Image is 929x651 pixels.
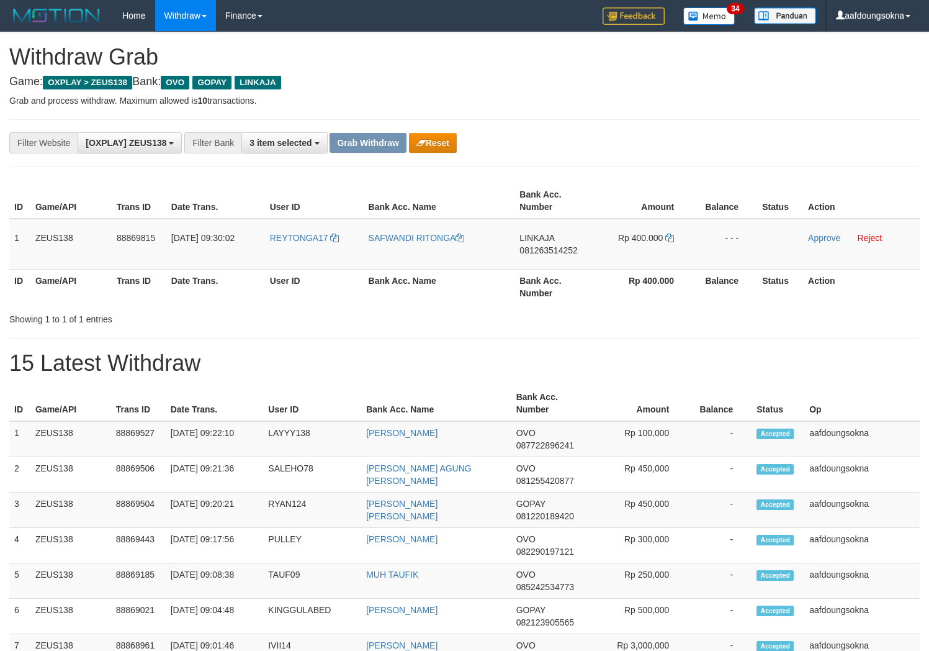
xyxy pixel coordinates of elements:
[263,421,361,457] td: LAYYY138
[166,493,264,528] td: [DATE] 09:20:21
[166,269,265,304] th: Date Trans.
[241,132,327,153] button: 3 item selected
[30,421,111,457] td: ZEUS138
[752,386,804,421] th: Status
[592,457,688,493] td: Rp 450,000
[618,233,663,243] span: Rp 400.000
[9,493,30,528] td: 3
[166,528,264,563] td: [DATE] 09:17:56
[688,421,752,457] td: -
[688,599,752,634] td: -
[516,570,536,580] span: OVO
[166,386,264,421] th: Date Trans.
[366,570,418,580] a: MUH TAUFIK
[9,599,30,634] td: 6
[270,233,339,243] a: REYTONGA17
[688,528,752,563] td: -
[30,563,111,599] td: ZEUS138
[9,76,920,88] h4: Game: Bank:
[804,528,920,563] td: aafdoungsokna
[30,386,111,421] th: Game/API
[43,76,132,89] span: OXPLAY > ZEUS138
[9,351,920,376] h1: 15 Latest Withdraw
[111,563,166,599] td: 88869185
[112,183,166,219] th: Trans ID
[693,219,757,270] td: - - -
[688,386,752,421] th: Balance
[78,132,182,153] button: [OXPLAY] ZEUS138
[804,599,920,634] td: aafdoungsokna
[688,457,752,493] td: -
[756,535,794,545] span: Accepted
[592,421,688,457] td: Rp 100,000
[166,599,264,634] td: [DATE] 09:04:48
[192,76,231,89] span: GOPAY
[111,528,166,563] td: 88869443
[30,493,111,528] td: ZEUS138
[30,457,111,493] td: ZEUS138
[804,563,920,599] td: aafdoungsokna
[516,582,574,592] span: Copy 085242534773 to clipboard
[9,183,30,219] th: ID
[516,605,545,615] span: GOPAY
[263,599,361,634] td: KINGGULABED
[756,570,794,581] span: Accepted
[757,183,803,219] th: Status
[30,183,112,219] th: Game/API
[263,493,361,528] td: RYAN124
[366,428,438,438] a: [PERSON_NAME]
[516,428,536,438] span: OVO
[514,269,596,304] th: Bank Acc. Number
[688,563,752,599] td: -
[249,138,312,148] span: 3 item selected
[9,6,104,25] img: MOTION_logo.png
[9,563,30,599] td: 5
[757,269,803,304] th: Status
[804,386,920,421] th: Op
[9,421,30,457] td: 1
[263,386,361,421] th: User ID
[808,233,840,243] a: Approve
[330,133,406,153] button: Grab Withdraw
[265,183,364,219] th: User ID
[596,183,693,219] th: Amount
[693,183,757,219] th: Balance
[516,440,574,450] span: Copy 087722896241 to clipboard
[166,457,264,493] td: [DATE] 09:21:36
[803,269,920,304] th: Action
[30,269,112,304] th: Game/API
[30,599,111,634] td: ZEUS138
[688,493,752,528] td: -
[112,269,166,304] th: Trans ID
[804,457,920,493] td: aafdoungsokna
[756,499,794,510] span: Accepted
[270,233,328,243] span: REYTONGA17
[804,421,920,457] td: aafdoungsokna
[366,499,438,521] a: [PERSON_NAME] [PERSON_NAME]
[804,493,920,528] td: aafdoungsokna
[409,133,457,153] button: Reset
[516,499,545,509] span: GOPAY
[111,421,166,457] td: 88869527
[117,233,155,243] span: 88869815
[592,528,688,563] td: Rp 300,000
[166,563,264,599] td: [DATE] 09:08:38
[161,76,189,89] span: OVO
[366,640,438,650] a: [PERSON_NAME]
[516,617,574,627] span: Copy 082123905565 to clipboard
[511,386,592,421] th: Bank Acc. Number
[516,511,574,521] span: Copy 081220189420 to clipboard
[519,245,577,255] span: Copy 081263514252 to clipboard
[9,132,78,153] div: Filter Website
[803,183,920,219] th: Action
[111,493,166,528] td: 88869504
[111,599,166,634] td: 88869021
[166,421,264,457] td: [DATE] 09:22:10
[366,463,472,486] a: [PERSON_NAME] AGUNG [PERSON_NAME]
[366,605,438,615] a: [PERSON_NAME]
[9,45,920,70] h1: Withdraw Grab
[111,386,166,421] th: Trans ID
[756,429,794,439] span: Accepted
[265,269,364,304] th: User ID
[516,534,536,544] span: OVO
